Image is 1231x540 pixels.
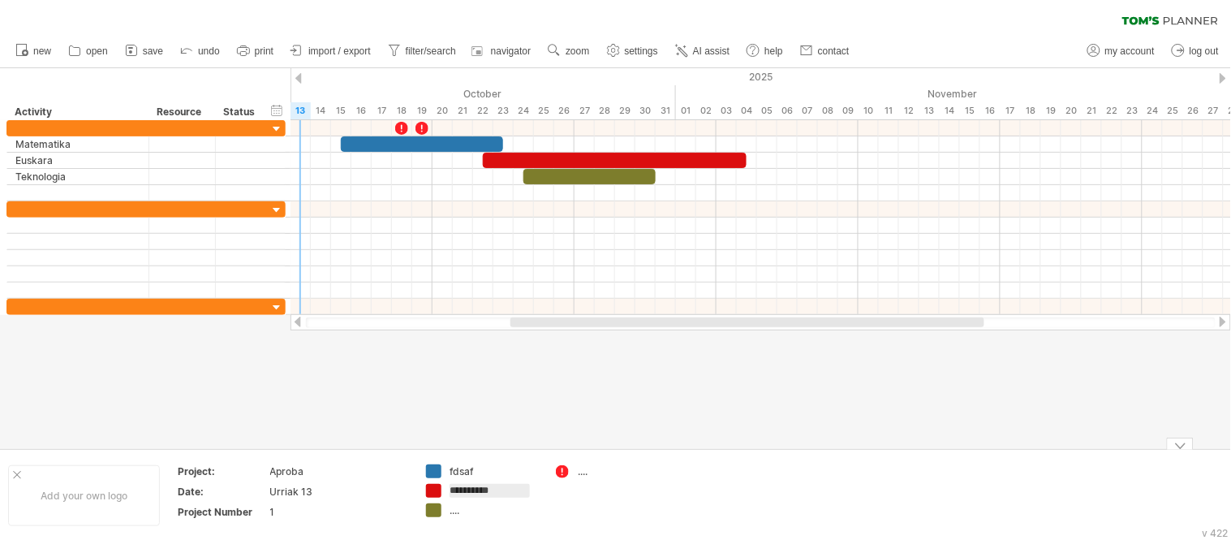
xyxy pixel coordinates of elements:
div: Sunday, 9 November 2025 [838,102,859,119]
div: Tuesday, 18 November 2025 [1021,102,1041,119]
a: save [121,41,168,62]
div: Euskara [15,153,140,168]
a: my account [1083,41,1160,62]
a: zoom [544,41,594,62]
span: filter/search [406,45,456,57]
span: zoom [566,45,589,57]
div: Teknologia [15,169,140,184]
a: undo [176,41,225,62]
div: .... [450,503,538,517]
div: Wednesday, 5 November 2025 [757,102,777,119]
div: October 2025 [47,85,676,102]
div: Tuesday, 4 November 2025 [737,102,757,119]
div: Monday, 3 November 2025 [717,102,737,119]
div: Monday, 24 November 2025 [1143,102,1163,119]
span: import / export [308,45,371,57]
div: Monday, 17 November 2025 [1001,102,1021,119]
div: Project: [178,464,267,478]
div: Saturday, 8 November 2025 [818,102,838,119]
div: Monday, 10 November 2025 [859,102,879,119]
div: Status [223,104,259,120]
div: Monday, 13 October 2025 [291,102,311,119]
span: settings [625,45,658,57]
span: AI assist [693,45,730,57]
div: Activity [15,104,140,120]
div: Saturday, 1 November 2025 [676,102,696,119]
div: Thursday, 30 October 2025 [635,102,656,119]
div: Friday, 14 November 2025 [940,102,960,119]
a: open [64,41,113,62]
div: Project Number [178,505,267,519]
div: Wednesday, 29 October 2025 [615,102,635,119]
div: Thursday, 23 October 2025 [493,102,514,119]
span: contact [818,45,850,57]
div: Friday, 17 October 2025 [372,102,392,119]
div: Tuesday, 25 November 2025 [1163,102,1183,119]
span: print [255,45,273,57]
div: Saturday, 15 November 2025 [960,102,980,119]
span: navigator [491,45,531,57]
span: undo [198,45,220,57]
div: Saturday, 22 November 2025 [1102,102,1122,119]
div: hide legend [1167,438,1194,450]
div: Date: [178,485,267,499]
div: Wednesday, 19 November 2025 [1041,102,1061,119]
a: help [742,41,788,62]
div: Sunday, 16 November 2025 [980,102,1001,119]
div: Friday, 7 November 2025 [798,102,818,119]
div: Urriak 13 [270,485,407,499]
a: navigator [469,41,536,62]
div: Tuesday, 14 October 2025 [311,102,331,119]
div: Sunday, 2 November 2025 [696,102,717,119]
a: filter/search [384,41,461,62]
div: Thursday, 20 November 2025 [1061,102,1082,119]
div: Wednesday, 22 October 2025 [473,102,493,119]
div: 1 [270,505,407,519]
a: contact [796,41,854,62]
div: Friday, 31 October 2025 [656,102,676,119]
div: Sunday, 26 October 2025 [554,102,575,119]
div: Add your own logo [8,465,160,526]
div: Saturday, 25 October 2025 [534,102,554,119]
span: log out [1190,45,1219,57]
div: Wednesday, 26 November 2025 [1183,102,1203,119]
div: Sunday, 23 November 2025 [1122,102,1143,119]
div: Saturday, 18 October 2025 [392,102,412,119]
div: Friday, 24 October 2025 [514,102,534,119]
span: open [86,45,108,57]
a: import / export [286,41,376,62]
div: Thursday, 13 November 2025 [919,102,940,119]
div: Wednesday, 12 November 2025 [899,102,919,119]
div: Friday, 21 November 2025 [1082,102,1102,119]
div: Sunday, 19 October 2025 [412,102,433,119]
div: Aproba [270,464,407,478]
span: my account [1105,45,1155,57]
div: Monday, 27 October 2025 [575,102,595,119]
div: Tuesday, 21 October 2025 [453,102,473,119]
span: save [143,45,163,57]
div: v 422 [1203,527,1229,539]
span: help [764,45,783,57]
div: Thursday, 16 October 2025 [351,102,372,119]
a: new [11,41,56,62]
div: Thursday, 27 November 2025 [1203,102,1224,119]
div: Monday, 20 October 2025 [433,102,453,119]
div: fdsaf [450,464,538,478]
a: log out [1168,41,1224,62]
a: AI assist [671,41,734,62]
div: Resource [157,104,206,120]
a: print [233,41,278,62]
div: Tuesday, 11 November 2025 [879,102,899,119]
a: settings [603,41,663,62]
div: Tuesday, 28 October 2025 [595,102,615,119]
div: Matematika [15,136,140,152]
div: Wednesday, 15 October 2025 [331,102,351,119]
div: .... [578,464,666,478]
span: new [33,45,51,57]
div: Thursday, 6 November 2025 [777,102,798,119]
